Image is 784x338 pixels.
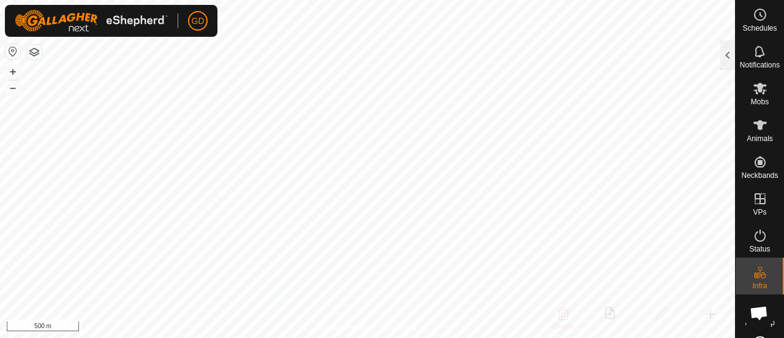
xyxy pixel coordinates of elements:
a: Contact Us [380,322,416,333]
span: Heatmap [745,319,775,326]
span: Schedules [742,25,777,32]
span: GD [192,15,205,28]
button: + [6,64,20,79]
span: Notifications [740,61,780,69]
span: Mobs [751,98,769,106]
button: Map Layers [27,45,42,60]
span: Neckbands [741,172,778,179]
span: Animals [747,135,773,142]
button: – [6,80,20,95]
button: Reset Map [6,44,20,59]
span: Status [749,245,770,253]
a: Privacy Policy [319,322,365,333]
img: Gallagher Logo [15,10,168,32]
span: Infra [752,282,767,290]
div: Open chat [742,296,775,329]
span: VPs [753,209,766,216]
